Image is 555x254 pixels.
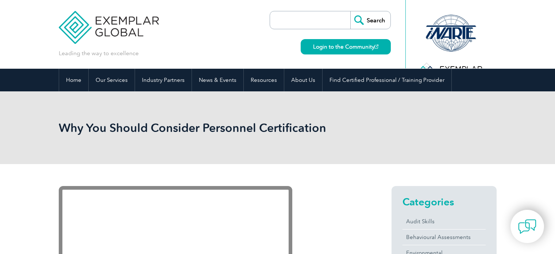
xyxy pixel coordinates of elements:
[59,49,139,57] p: Leading the way to excellence
[323,69,451,91] a: Find Certified Professional / Training Provider
[59,69,88,91] a: Home
[518,217,536,236] img: contact-chat.png
[374,45,378,49] img: open_square.png
[402,196,486,208] h2: Categories
[350,11,390,29] input: Search
[59,121,339,135] h1: Why You Should Consider Personnel Certification
[135,69,192,91] a: Industry Partners
[301,39,391,54] a: Login to the Community
[192,69,243,91] a: News & Events
[284,69,322,91] a: About Us
[402,230,486,245] a: Behavioural Assessments
[244,69,284,91] a: Resources
[89,69,135,91] a: Our Services
[402,214,486,229] a: Audit Skills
